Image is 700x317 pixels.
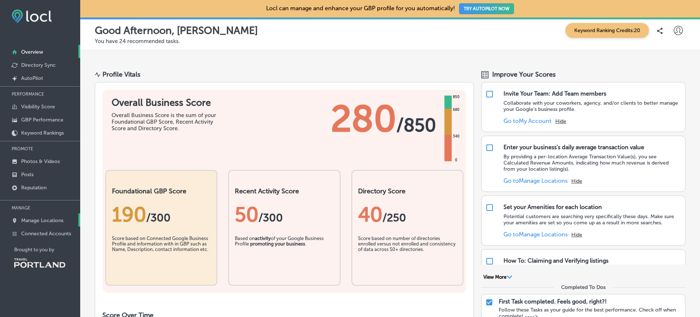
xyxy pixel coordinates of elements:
[95,38,685,45] p: You have 24 recommended tasks.
[112,97,221,108] h1: Overall Business Score
[503,117,552,124] a: Go toMy Account
[250,241,305,247] b: promoting your business
[21,130,64,136] p: Keyword Rankings
[503,154,681,172] p: By providing a per-location Average Transaction Value(s), you see Calculated Revenue Amounts, ind...
[14,247,80,252] p: Brought to you by
[503,177,568,184] a: Go toManage Locations
[21,75,43,81] p: AutoPilot
[112,112,221,132] div: Overall Business Score is the sum of your Foundational GBP Score, Recent Activity Score and Direc...
[14,258,65,268] img: Travel Portland
[396,114,436,136] span: / 850
[112,187,211,195] h2: Foundational GBP Score
[503,144,644,151] div: Enter your business's daily average transaction value
[503,231,568,238] a: Go toManage Locations
[503,257,608,264] div: How To: Claiming and Verifying listings
[503,204,602,210] div: Set your Amenities for each location
[112,236,211,272] div: Score based on Connected Google Business Profile and information with in GBP such as Name, Descri...
[565,23,649,38] span: Keyword Ranking Credits: 20
[12,9,52,23] img: fda3e92497d09a02dc62c9cd864e3231.png
[21,185,47,191] p: Reputation
[561,284,606,290] div: Completed To Dos
[255,236,271,241] b: activity
[21,158,60,165] p: Photos & Videos
[358,202,457,227] div: 40
[492,70,556,78] span: Improve Your Scores
[358,236,457,272] div: Score based on number of directories enrolled versus not enrolled and consistency of data across ...
[21,231,71,237] p: Connected Accounts
[258,211,283,224] span: /300
[451,94,461,100] div: 850
[459,3,514,14] button: TRY AUTOPILOT NOW
[235,236,334,272] div: Based on of your Google Business Profile .
[451,134,461,139] div: 340
[499,298,607,305] p: First Task completed. Feels good, right?!
[235,202,334,227] div: 50
[331,97,396,141] span: 280
[454,157,459,163] div: 0
[21,171,34,178] p: Posts
[358,187,457,195] h2: Directory Score
[481,274,514,281] button: View More
[451,107,461,113] div: 680
[112,202,211,227] div: 190
[102,70,140,78] div: Profile Vitals
[503,100,681,112] p: Collaborate with your coworkers, agency, and/or clients to better manage your Google's business p...
[21,117,63,123] p: GBP Performance
[503,90,606,97] div: Invite Your Team: Add Team members
[21,49,43,55] p: Overview
[503,213,681,226] p: Potential customers are searching very specifically these days. Make sure your amenities are set ...
[146,211,171,224] span: / 300
[21,217,63,224] p: Manage Locations
[571,178,582,184] button: Hide
[21,62,56,68] p: Directory Sync
[571,232,582,238] button: Hide
[555,118,566,124] button: Hide
[235,187,334,195] h2: Recent Activity Score
[382,211,406,224] span: /250
[95,24,258,36] p: Good Afternoon, [PERSON_NAME]
[21,104,55,110] p: Visibility Score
